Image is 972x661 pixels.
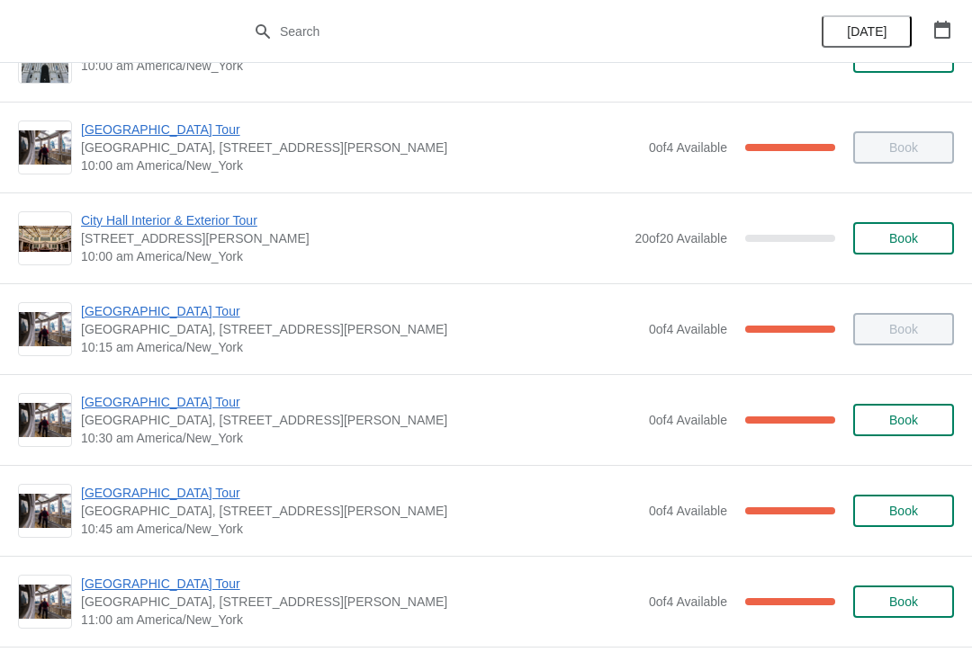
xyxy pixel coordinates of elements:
[81,429,640,447] span: 10:30 am America/New_York
[853,222,954,255] button: Book
[81,247,625,265] span: 10:00 am America/New_York
[847,24,886,39] span: [DATE]
[649,322,727,336] span: 0 of 4 Available
[889,231,918,246] span: Book
[81,575,640,593] span: [GEOGRAPHIC_DATA] Tour
[19,403,71,438] img: City Hall Tower Tour | City Hall Visitor Center, 1400 John F Kennedy Boulevard Suite 121, Philade...
[81,211,625,229] span: City Hall Interior & Exterior Tour
[649,413,727,427] span: 0 of 4 Available
[889,413,918,427] span: Book
[81,338,640,356] span: 10:15 am America/New_York
[889,504,918,518] span: Book
[889,594,918,609] span: Book
[81,57,625,75] span: 10:00 am America/New_York
[853,495,954,527] button: Book
[81,156,640,174] span: 10:00 am America/New_York
[19,494,71,529] img: City Hall Tower Tour | City Hall Visitor Center, 1400 John F Kennedy Boulevard Suite 121, Philade...
[822,15,912,48] button: [DATE]
[81,393,640,411] span: [GEOGRAPHIC_DATA] Tour
[81,484,640,502] span: [GEOGRAPHIC_DATA] Tour
[853,404,954,436] button: Book
[279,15,729,48] input: Search
[649,140,727,155] span: 0 of 4 Available
[81,520,640,538] span: 10:45 am America/New_York
[81,320,640,338] span: [GEOGRAPHIC_DATA], [STREET_ADDRESS][PERSON_NAME]
[81,121,640,138] span: [GEOGRAPHIC_DATA] Tour
[81,302,640,320] span: [GEOGRAPHIC_DATA] Tour
[19,312,71,347] img: City Hall Tower Tour | City Hall Visitor Center, 1400 John F Kennedy Boulevard Suite 121, Philade...
[19,226,71,252] img: City Hall Interior & Exterior Tour | 1400 John F Kennedy Boulevard, Suite 121, Philadelphia, PA, ...
[634,231,727,246] span: 20 of 20 Available
[81,611,640,629] span: 11:00 am America/New_York
[649,594,727,609] span: 0 of 4 Available
[81,229,625,247] span: [STREET_ADDRESS][PERSON_NAME]
[649,504,727,518] span: 0 of 4 Available
[853,585,954,618] button: Book
[81,502,640,520] span: [GEOGRAPHIC_DATA], [STREET_ADDRESS][PERSON_NAME]
[81,138,640,156] span: [GEOGRAPHIC_DATA], [STREET_ADDRESS][PERSON_NAME]
[81,593,640,611] span: [GEOGRAPHIC_DATA], [STREET_ADDRESS][PERSON_NAME]
[19,585,71,620] img: City Hall Tower Tour | City Hall Visitor Center, 1400 John F Kennedy Boulevard Suite 121, Philade...
[19,130,71,165] img: City Hall Tower Tour | City Hall Visitor Center, 1400 John F Kennedy Boulevard Suite 121, Philade...
[81,411,640,429] span: [GEOGRAPHIC_DATA], [STREET_ADDRESS][PERSON_NAME]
